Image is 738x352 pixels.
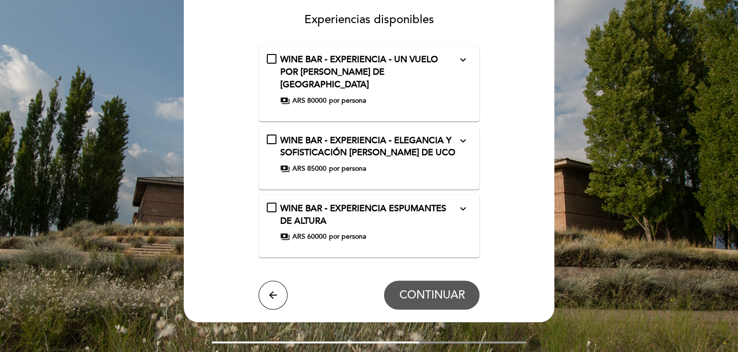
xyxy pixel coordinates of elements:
md-checkbox: WINE BAR - EXPERIENCIA - UN VUELO POR VALLE DE UCO expand_more Degustación en Wine bar*NO incluye... [267,54,472,105]
span: por persona [329,96,366,106]
i: expand_more [457,203,468,215]
button: arrow_back [259,281,287,310]
md-checkbox: WINE BAR - EXPERIENCIA - ELEGANCIA Y SOFISTICACIÓN DE VALLE DE UCO expand_more Degustación en Win... [267,135,472,174]
span: ARS 85000 [292,164,327,174]
button: CONTINUAR [384,281,479,310]
button: expand_more [454,203,471,215]
button: expand_more [454,135,471,147]
span: por persona [329,232,366,242]
span: WINE BAR - EXPERIENCIA - ELEGANCIA Y SOFISTICACIÓN [PERSON_NAME] DE UCO [280,135,455,158]
span: por persona [329,164,366,174]
span: ARS 80000 [292,96,327,106]
span: payments [280,232,290,242]
button: expand_more [454,54,471,66]
i: expand_more [457,135,468,147]
i: arrow_back [267,289,279,301]
span: WINE BAR - EXPERIENCIA ESPUMANTES DE ALTURA [280,203,446,226]
span: WINE BAR - EXPERIENCIA - UN VUELO POR [PERSON_NAME] DE [GEOGRAPHIC_DATA] [280,54,438,89]
span: payments [280,164,290,174]
md-checkbox: WINE BAR - EXPERIENCIA ESPUMANTES DE ALTURA expand_more Degustación en Wine Bar*No incluye visita... [267,203,472,242]
span: payments [280,96,290,106]
i: expand_more [457,54,468,66]
span: Experiencias disponibles [304,13,434,27]
span: ARS 60000 [292,232,327,242]
span: CONTINUAR [399,288,465,302]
